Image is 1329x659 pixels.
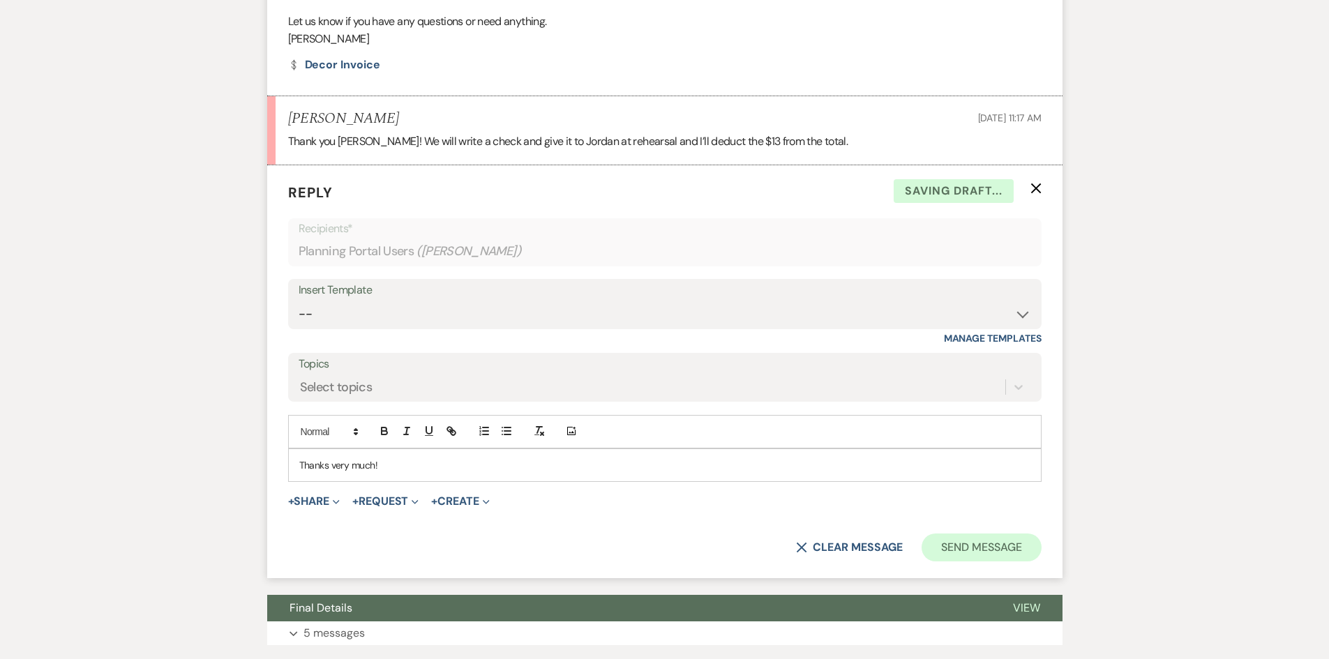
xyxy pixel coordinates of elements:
p: 5 messages [303,624,365,642]
p: Thank you [PERSON_NAME]! We will write a check and give it to Jordan at rehearsal and I’ll deduct... [288,132,1042,151]
button: Clear message [796,542,902,553]
p: [PERSON_NAME] [288,30,1042,48]
span: Saving draft... [894,179,1014,203]
div: Insert Template [299,280,1031,301]
a: Decor Invoice [288,59,380,70]
button: 5 messages [267,621,1063,645]
button: Send Message [922,533,1041,561]
button: Share [288,496,340,507]
div: Planning Portal Users [299,238,1031,265]
button: View [991,595,1063,621]
span: + [288,496,294,507]
span: + [352,496,359,507]
p: Recipients* [299,220,1031,238]
button: Create [431,496,489,507]
span: Final Details [290,600,352,615]
span: [DATE] 11:17 AM [978,112,1042,124]
span: ( [PERSON_NAME] ) [416,242,521,261]
div: Select topics [300,378,373,397]
h5: [PERSON_NAME] [288,110,399,128]
span: Reply [288,183,333,202]
span: + [431,496,437,507]
button: Request [352,496,419,507]
button: Final Details [267,595,991,621]
p: Let us know if you have any questions or need anything. [288,13,1042,31]
span: View [1013,600,1040,615]
label: Topics [299,354,1031,374]
p: Thanks very much! [299,457,1030,473]
a: Manage Templates [944,332,1042,344]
